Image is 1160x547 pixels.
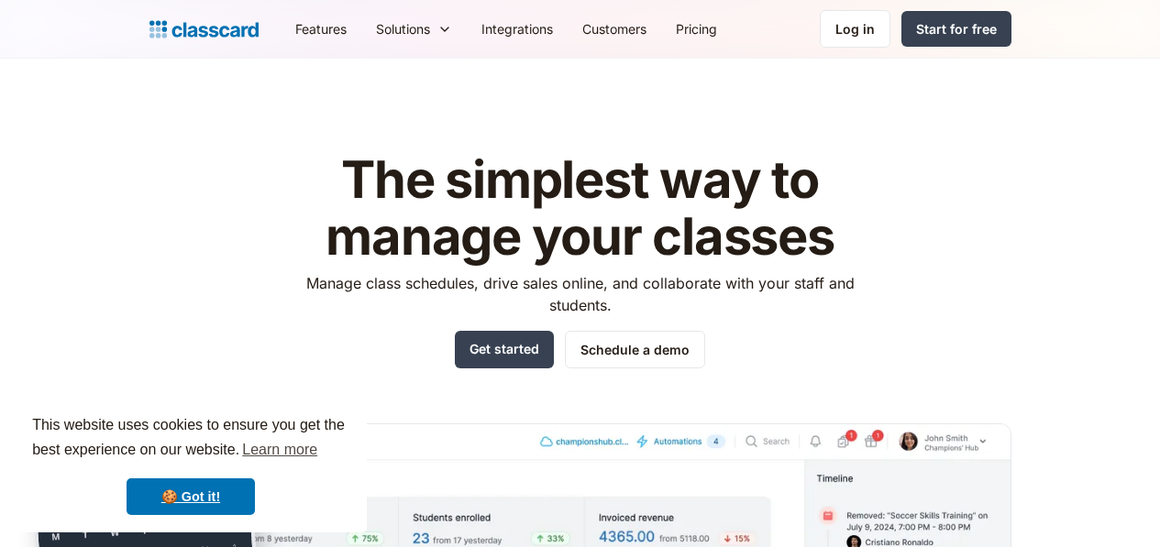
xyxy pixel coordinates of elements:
[820,10,890,48] a: Log in
[32,414,349,464] span: This website uses cookies to ensure you get the best experience on our website.
[661,8,732,49] a: Pricing
[289,152,871,265] h1: The simplest way to manage your classes
[835,19,875,38] div: Log in
[455,331,554,368] a: Get started
[289,272,871,316] p: Manage class schedules, drive sales online, and collaborate with your staff and students.
[15,397,367,532] div: cookieconsent
[361,8,467,49] div: Solutions
[149,16,259,42] a: Logo
[916,19,997,38] div: Start for free
[565,331,705,368] a: Schedule a demo
[127,478,255,515] a: dismiss cookie message
[901,11,1011,47] a: Start for free
[568,8,661,49] a: Customers
[467,8,568,49] a: Integrations
[376,19,430,38] div: Solutions
[281,8,361,49] a: Features
[239,436,320,464] a: learn more about cookies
